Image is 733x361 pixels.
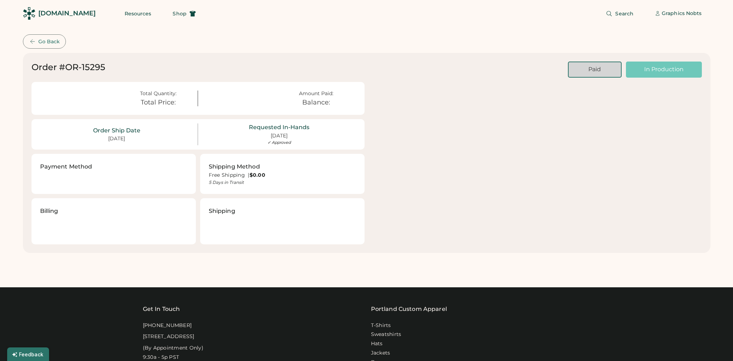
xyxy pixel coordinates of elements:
div: Total Price: [141,99,176,107]
a: Jackets [371,350,390,357]
a: Portland Custom Apparel [371,305,447,313]
div: [DOMAIN_NAME] [38,9,96,18]
div: Shipping [209,207,235,215]
div: 9:30a - 5p PST [143,354,179,361]
div: Total Quantity: [140,91,177,97]
div: (By Appointment Only) [143,345,203,352]
strong: $0.00 [250,172,265,178]
div: 5 Days in Transit [209,180,356,185]
span: Shop [173,11,186,16]
div: In Production [635,65,693,73]
div: Order Ship Date [93,127,140,135]
div: ✓ Approved [267,140,291,145]
div: Go Back [38,39,60,45]
a: Sweatshirts [371,331,401,338]
div: [STREET_ADDRESS] [143,333,194,340]
div: Get In Touch [143,305,180,313]
a: Hats [371,340,383,347]
div: Shipping Method [209,162,260,171]
button: Search [597,6,642,21]
div: Balance: [302,99,330,107]
div: Billing [40,207,58,215]
div: [PHONE_NUMBER] [143,322,192,329]
div: Graphics Nobts [662,10,701,17]
a: T-Shirts [371,322,391,329]
img: Rendered Logo - Screens [23,7,35,20]
div: Requested In-Hands [249,123,309,131]
div: Amount Paid: [299,91,333,97]
button: Shop [164,6,204,21]
button: Resources [116,6,160,21]
div: [DATE] [271,132,288,140]
div: Free Shipping | [209,172,356,179]
div: [DATE] [108,135,125,142]
div: Payment Method [40,162,92,171]
div: Order #OR-15295 [32,62,105,73]
div: Paid [577,65,612,73]
span: Search [615,11,633,16]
